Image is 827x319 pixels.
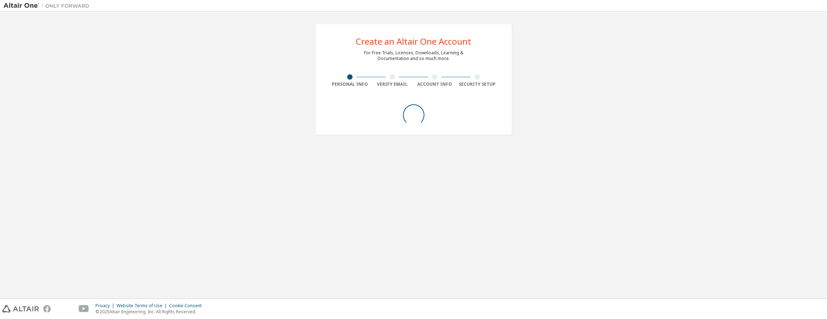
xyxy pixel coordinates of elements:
img: facebook.svg [43,305,51,313]
div: Account Info [414,81,456,87]
img: Altair One [4,2,93,9]
div: Verify Email [371,81,414,87]
p: © 2025 Altair Engineering, Inc. All Rights Reserved. [95,309,206,315]
div: Website Terms of Use [117,303,169,309]
div: Cookie Consent [169,303,206,309]
img: youtube.svg [79,305,89,313]
div: Create an Altair One Account [356,37,471,46]
div: Privacy [95,303,117,309]
img: altair_logo.svg [2,305,39,313]
div: Security Setup [456,81,498,87]
div: Personal Info [329,81,371,87]
div: For Free Trials, Licenses, Downloads, Learning & Documentation and so much more. [364,50,463,61]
